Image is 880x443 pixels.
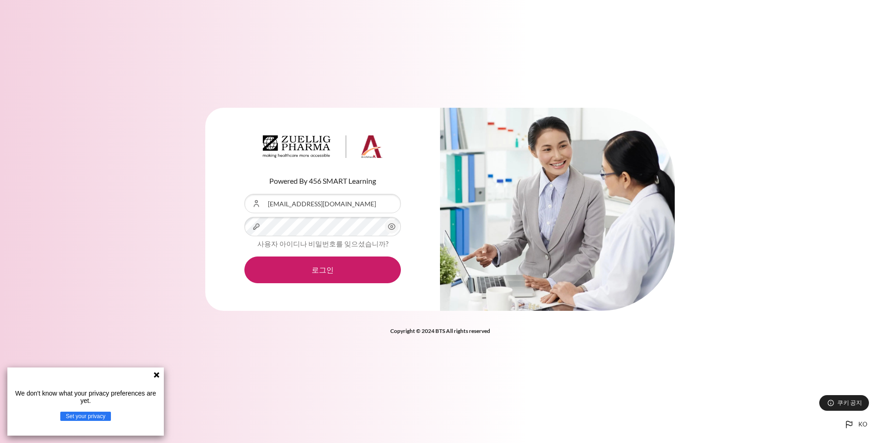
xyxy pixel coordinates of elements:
button: 쿠키 공지 [819,395,869,411]
span: 쿠키 공지 [837,398,862,407]
button: 로그인 [244,256,401,283]
span: ko [858,420,867,429]
a: 사용자 아이디나 비밀번호를 잊으셨습니까? [257,239,388,248]
p: Powered By 456 SMART Learning [244,175,401,187]
a: Architeck [263,135,382,162]
button: Languages [840,415,871,434]
button: Set your privacy [60,412,111,421]
img: Architeck [263,135,382,158]
p: We don't know what your privacy preferences are yet. [11,390,160,404]
input: 사용자 아이디 [244,194,401,213]
strong: Copyright © 2024 BTS All rights reserved [390,327,490,334]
